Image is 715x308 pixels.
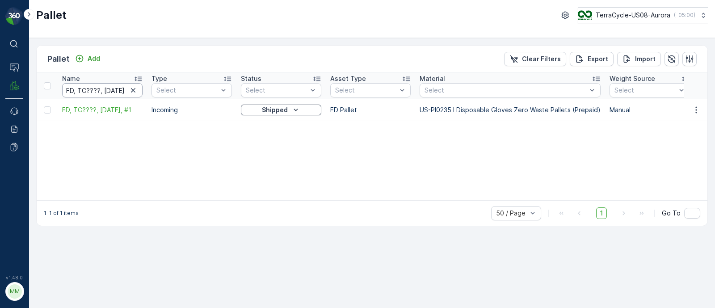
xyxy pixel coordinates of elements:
button: Shipped [241,105,321,115]
p: Name [62,74,80,83]
span: v 1.48.0 [5,275,23,280]
img: logo [5,7,23,25]
a: FD, TC????, 08/01/25, #1 [62,105,143,114]
p: Material [420,74,445,83]
td: FD Pallet [326,99,415,121]
p: Select [156,86,218,95]
p: Type [151,74,167,83]
button: Export [570,52,614,66]
td: Incoming [147,99,236,121]
img: image_ci7OI47.png [578,10,592,20]
p: Import [635,55,656,63]
div: MM [8,284,22,299]
p: 1-1 of 1 items [44,210,79,217]
td: US-PI0235 I Disposable Gloves Zero Waste Pallets (Prepaid) [415,99,605,121]
td: Manual [605,99,694,121]
p: ( -05:00 ) [674,12,695,19]
p: Select [425,86,587,95]
span: Go To [662,209,681,218]
button: MM [5,282,23,301]
p: Clear Filters [522,55,561,63]
button: TerraCycle-US08-Aurora(-05:00) [578,7,708,23]
p: TerraCycle-US08-Aurora [596,11,670,20]
p: Select [246,86,307,95]
p: Shipped [262,105,288,114]
p: Weight Source [610,74,655,83]
p: Select [335,86,397,95]
input: Search [62,83,143,97]
button: Add [71,53,104,64]
p: Status [241,74,261,83]
button: Import [617,52,661,66]
p: Export [588,55,608,63]
div: Toggle Row Selected [44,106,51,114]
button: Clear Filters [504,52,566,66]
p: Add [88,54,100,63]
p: Pallet [47,53,70,65]
p: Select [614,86,676,95]
p: Asset Type [330,74,366,83]
span: 1 [596,207,607,219]
span: FD, TC????, [DATE], #1 [62,105,143,114]
p: Pallet [36,8,67,22]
